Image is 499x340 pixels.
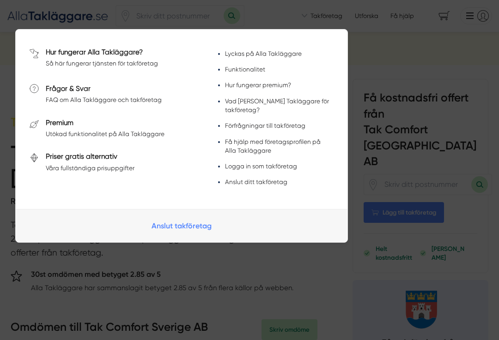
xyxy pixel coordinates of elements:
[46,59,158,68] div: Så här fungerar tjänsten för takföretag
[46,119,73,127] a: Premium
[46,152,117,161] a: Priser gratis alternativ
[46,84,91,93] a: Frågor & Svar
[225,50,302,57] a: Lyckas på Alla Takläggare
[46,48,143,56] a: Hur fungerar Alla Takläggare?
[225,138,321,154] a: Få hjälp med företagsprofilen på Alla Takläggare
[46,130,164,138] div: Utökad funktionalitet på Alla Takläggare
[46,95,162,104] div: FAQ om Alla Takläggare och takföretag
[225,162,297,170] a: Logga in som takföretag
[225,66,265,73] a: Funktionalitet
[46,164,134,172] span: Våra fullständiga prisuppgifter
[225,178,287,185] a: Anslut ditt takföretag
[225,122,305,129] a: Förfrågningar till takföretag
[16,209,347,242] a: Anslut takföretag
[225,81,291,89] a: Hur fungerar premium?
[225,97,329,113] a: Vad [PERSON_NAME] Takläggare för takföretag?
